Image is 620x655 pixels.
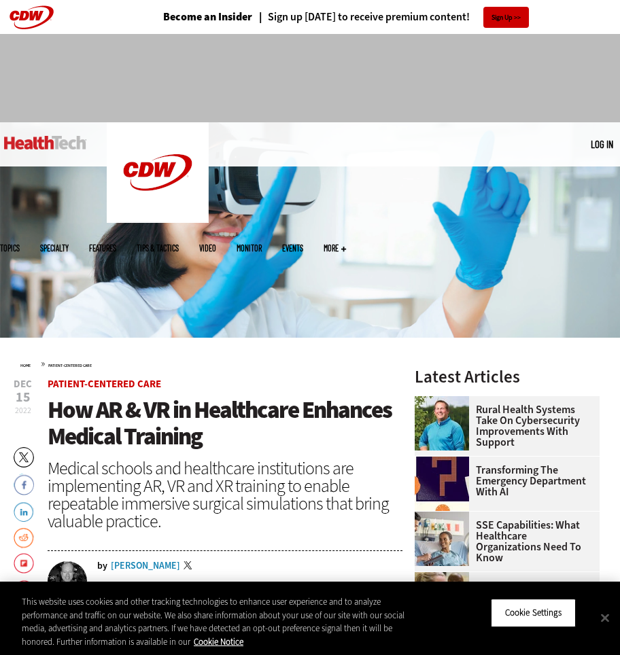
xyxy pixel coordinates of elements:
a: Content Management Systems Can Reduce Burnout Among Clinical and Nonclinical Workers [415,580,591,624]
a: Jim Roeder [415,396,476,407]
img: Home [107,122,209,223]
a: More information about your privacy [194,635,243,647]
div: » [20,358,402,369]
a: Events [282,244,303,252]
span: Specialty [40,244,69,252]
a: Features [89,244,116,252]
a: Log in [591,138,613,150]
div: This website uses cookies and other tracking technologies to enhance user experience and to analy... [22,595,405,648]
img: Jim Roeder [415,396,469,450]
a: Patient-Centered Care [48,363,92,368]
span: 2022 [15,405,31,416]
img: Doctor speaking with patient [415,512,469,566]
a: Patient-Centered Care [48,377,161,391]
div: Medical schools and healthcare institutions are implementing AR, VR and XR training to enable rep... [48,459,402,530]
a: Video [199,244,216,252]
span: How AR & VR in Healthcare Enhances Medical Training [48,394,392,452]
a: Tips & Tactics [137,244,179,252]
a: Home [20,363,31,368]
img: illustration of question mark [415,457,469,511]
a: nurses talk in front of desktop computer [415,572,476,583]
iframe: advertisement [63,48,557,109]
button: Cookie Settings [491,599,576,627]
a: CDW [107,212,209,226]
a: illustration of question mark [415,457,476,467]
a: Doctor speaking with patient [415,512,476,523]
a: SSE Capabilities: What Healthcare Organizations Need to Know [415,520,591,563]
img: Home [4,136,86,149]
a: Become an Insider [163,12,252,22]
img: Brian Horowitz [48,561,87,601]
a: Transforming the Emergency Department with AI [415,465,591,497]
a: MonITor [237,244,262,252]
img: nurses talk in front of desktop computer [415,572,469,626]
a: Rural Health Systems Take On Cybersecurity Improvements with Support [415,404,591,448]
a: Sign Up [483,7,529,28]
h3: Latest Articles [415,368,600,385]
button: Close [590,603,620,633]
div: User menu [591,137,613,152]
a: Sign up [DATE] to receive premium content! [252,12,470,22]
span: More [324,244,346,252]
a: Twitter [184,561,196,572]
span: Dec [14,379,32,389]
span: by [97,561,107,571]
span: 15 [14,391,32,404]
a: [PERSON_NAME] [111,561,180,571]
